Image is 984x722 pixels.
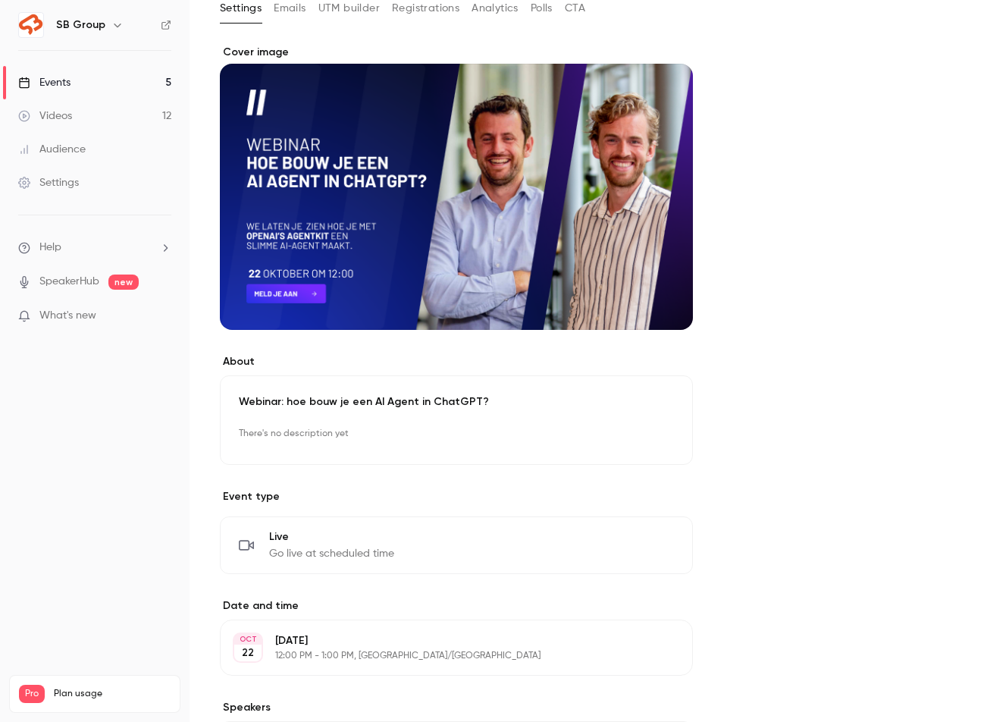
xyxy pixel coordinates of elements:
[269,546,394,561] span: Go live at scheduled time
[18,240,171,256] li: help-dropdown-opener
[239,394,674,410] p: Webinar: hoe bouw je een AI Agent in ChatGPT?
[153,309,171,323] iframe: Noticeable Trigger
[220,489,693,504] p: Event type
[56,17,105,33] h6: SB Group
[39,308,96,324] span: What's new
[220,45,693,60] label: Cover image
[275,650,613,662] p: 12:00 PM - 1:00 PM, [GEOGRAPHIC_DATA]/[GEOGRAPHIC_DATA]
[18,75,71,90] div: Events
[220,45,693,330] section: Cover image
[19,13,43,37] img: SB Group
[39,274,99,290] a: SpeakerHub
[220,354,693,369] label: About
[220,598,693,614] label: Date and time
[234,634,262,645] div: OCT
[220,700,693,715] label: Speakers
[239,422,674,446] p: There's no description yet
[108,275,139,290] span: new
[242,645,254,661] p: 22
[275,633,613,648] p: [DATE]
[18,142,86,157] div: Audience
[39,240,61,256] span: Help
[269,529,394,545] span: Live
[18,108,72,124] div: Videos
[54,688,171,700] span: Plan usage
[18,175,79,190] div: Settings
[19,685,45,703] span: Pro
